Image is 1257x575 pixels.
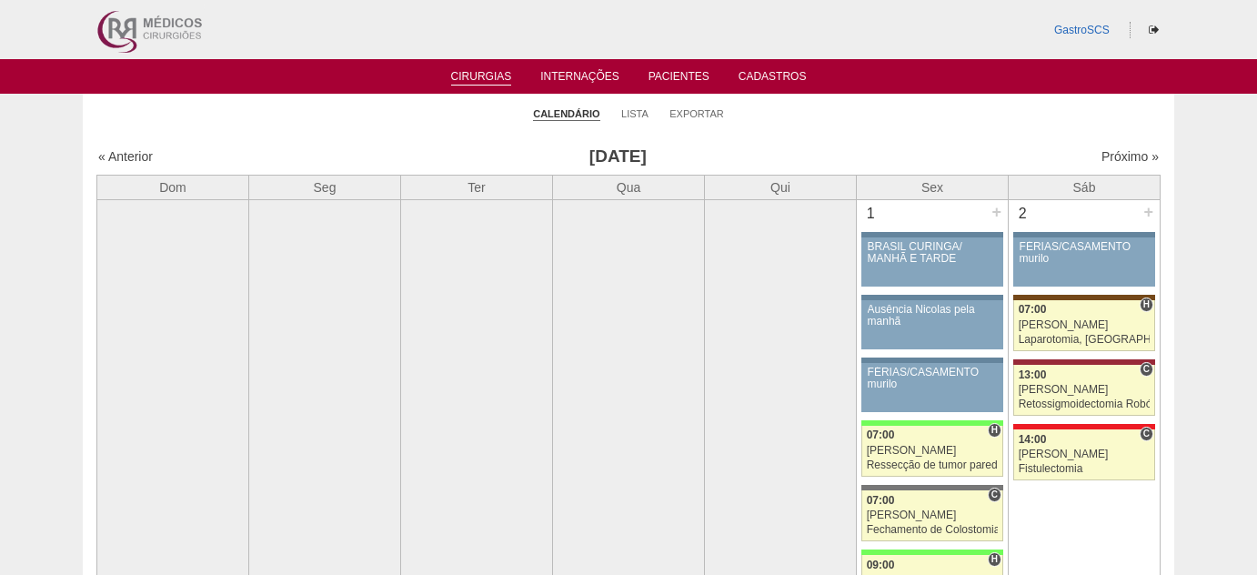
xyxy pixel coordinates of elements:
a: C 13:00 [PERSON_NAME] Retossigmoidectomia Robótica [1013,365,1155,416]
span: 07:00 [867,494,895,507]
a: H 07:00 [PERSON_NAME] Laparotomia, [GEOGRAPHIC_DATA], Drenagem, Bridas [1013,300,1155,351]
div: Ressecção de tumor parede abdominal pélvica [867,459,999,471]
div: [PERSON_NAME] [867,509,999,521]
div: 1 [857,200,885,227]
span: Hospital [988,552,1001,567]
span: 14:00 [1019,433,1047,446]
div: [PERSON_NAME] [1019,319,1151,331]
a: « Anterior [98,149,153,164]
a: H 07:00 [PERSON_NAME] Ressecção de tumor parede abdominal pélvica [861,426,1003,477]
a: C 14:00 [PERSON_NAME] Fistulectomia [1013,429,1155,480]
div: Fistulectomia [1019,463,1151,475]
span: 13:00 [1019,368,1047,381]
a: Próximo » [1101,149,1159,164]
span: Consultório [1140,427,1153,441]
div: Retossigmoidectomia Robótica [1019,398,1151,410]
div: Fechamento de Colostomia ou Enterostomia [867,524,999,536]
a: Internações [540,70,619,88]
div: Key: Santa Joana [1013,295,1155,300]
span: Hospital [988,423,1001,438]
div: BRASIL CURINGA/ MANHÃ E TARDE [868,241,998,265]
a: Exportar [669,107,724,120]
div: Laparotomia, [GEOGRAPHIC_DATA], Drenagem, Bridas [1019,334,1151,346]
div: Ausência Nicolas pela manhã [868,304,998,328]
span: Hospital [1140,298,1153,312]
a: BRASIL CURINGA/ MANHÃ E TARDE [861,237,1003,287]
span: 07:00 [1019,303,1047,316]
th: Qui [705,175,857,199]
a: Cirurgias [451,70,512,86]
div: Key: Aviso [861,295,1003,300]
div: Key: Assunção [1013,424,1155,429]
div: FÉRIAS/CASAMENTO murilo [1020,241,1150,265]
span: Consultório [1140,362,1153,377]
a: Pacientes [649,70,709,88]
a: Lista [621,107,649,120]
a: Calendário [533,107,599,121]
div: + [1141,200,1156,224]
div: [PERSON_NAME] [1019,384,1151,396]
th: Ter [401,175,553,199]
span: 07:00 [867,429,895,441]
th: Seg [249,175,401,199]
th: Sáb [1009,175,1161,199]
a: GastroSCS [1054,24,1110,36]
div: Key: Aviso [1013,232,1155,237]
div: [PERSON_NAME] [1019,449,1151,460]
div: Key: Sírio Libanês [1013,359,1155,365]
div: Key: Brasil [861,550,1003,555]
span: Consultório [988,488,1001,502]
div: Key: Aviso [861,232,1003,237]
a: Cadastros [739,70,807,88]
div: Key: Aviso [861,358,1003,363]
h3: [DATE] [353,144,883,170]
span: 09:00 [867,559,895,571]
div: 2 [1009,200,1037,227]
a: FÉRIAS/CASAMENTO murilo [1013,237,1155,287]
a: FÉRIAS/CASAMENTO murilo [861,363,1003,412]
a: Ausência Nicolas pela manhã [861,300,1003,349]
div: Key: Brasil [861,420,1003,426]
div: [PERSON_NAME] [867,445,999,457]
div: FÉRIAS/CASAMENTO murilo [868,367,998,390]
th: Qua [553,175,705,199]
div: + [989,200,1004,224]
i: Sair [1149,25,1159,35]
a: C 07:00 [PERSON_NAME] Fechamento de Colostomia ou Enterostomia [861,490,1003,541]
th: Dom [97,175,249,199]
div: Key: Santa Catarina [861,485,1003,490]
th: Sex [857,175,1009,199]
